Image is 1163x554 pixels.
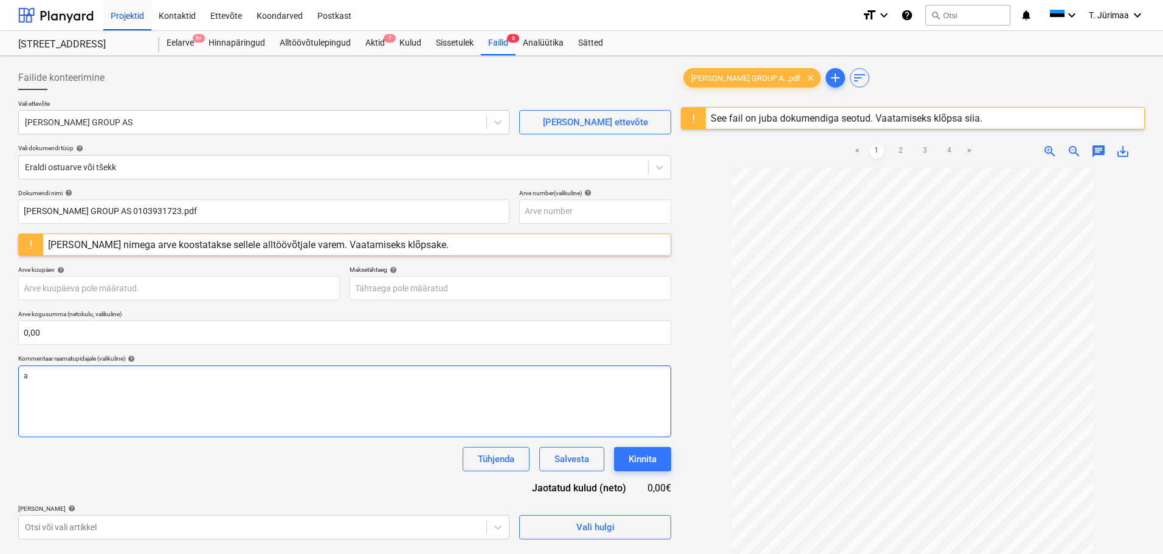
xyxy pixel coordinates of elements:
[18,144,671,152] div: Vali dokumendi tüüp
[894,144,908,159] a: Page 2
[481,31,516,55] a: Failid6
[392,31,429,55] a: Kulud
[877,8,891,23] i: keyboard_arrow_down
[925,5,1010,26] button: Otsi
[576,519,615,535] div: Vali hulgi
[358,31,392,55] a: Aktid1
[18,100,509,110] p: Vali ettevõte
[519,189,671,197] div: Arve number (valikuline)
[539,447,604,471] button: Salvesta
[962,144,976,159] a: Next page
[1130,8,1145,23] i: keyboard_arrow_down
[513,481,646,495] div: Jaotatud kulud (neto)
[18,505,509,513] div: [PERSON_NAME]
[18,266,340,274] div: Arve kuupäev
[387,266,397,274] span: help
[48,239,449,251] div: [PERSON_NAME] nimega arve koostatakse sellele alltöövõtjale varem. Vaatamiseks klõpsake.
[862,8,877,23] i: format_size
[18,199,509,224] input: Dokumendi nimi
[852,71,867,85] span: sort
[481,31,516,55] div: Failid
[18,189,509,197] div: Dokumendi nimi
[519,199,671,224] input: Arve number
[942,144,957,159] a: Page 4
[683,68,821,88] div: [PERSON_NAME] GROUP A...pdf
[74,145,83,152] span: help
[543,114,648,130] div: [PERSON_NAME] ettevõte
[571,31,610,55] a: Sätted
[828,71,843,85] span: add
[125,355,135,362] span: help
[1091,144,1106,159] span: chat
[869,144,884,159] a: Page 1 is your current page
[63,189,72,196] span: help
[1089,10,1129,20] span: T. Jürimaa
[159,31,201,55] div: Eelarve
[918,144,933,159] a: Page 3
[24,372,28,380] span: a
[18,38,145,51] div: [STREET_ADDRESS]
[18,276,340,300] input: Arve kuupäeva pole määratud.
[803,71,818,85] span: clear
[350,276,671,300] input: Tähtaega pole määratud
[507,34,519,43] span: 6
[429,31,481,55] a: Sissetulek
[478,451,514,467] div: Tühjenda
[350,266,671,274] div: Maksetähtaeg
[201,31,272,55] a: Hinnapäringud
[684,74,808,83] span: [PERSON_NAME] GROUP A...pdf
[358,31,392,55] div: Aktid
[18,320,671,345] input: Arve kogusumma (netokulu, valikuline)
[1020,8,1032,23] i: notifications
[931,10,940,20] span: search
[850,144,864,159] a: Previous page
[1067,144,1082,159] span: zoom_out
[901,8,913,23] i: Abikeskus
[519,110,671,134] button: [PERSON_NAME] ettevõte
[1065,8,1079,23] i: keyboard_arrow_down
[1043,144,1057,159] span: zoom_in
[55,266,64,274] span: help
[159,31,201,55] a: Eelarve9+
[516,31,571,55] a: Analüütika
[614,447,671,471] button: Kinnita
[554,451,589,467] div: Salvesta
[629,451,657,467] div: Kinnita
[1116,144,1130,159] span: save_alt
[18,71,105,85] span: Failide konteerimine
[272,31,358,55] a: Alltöövõtulepingud
[66,505,75,512] span: help
[193,34,205,43] span: 9+
[18,310,671,320] p: Arve kogusumma (netokulu, valikuline)
[384,34,396,43] span: 1
[463,447,530,471] button: Tühjenda
[519,515,671,539] button: Vali hulgi
[18,355,671,362] div: Kommentaar raamatupidajale (valikuline)
[1102,496,1163,554] iframe: Chat Widget
[711,113,982,124] div: See fail on juba dokumendiga seotud. Vaatamiseks klõpsa siia.
[646,481,671,495] div: 0,00€
[582,189,592,196] span: help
